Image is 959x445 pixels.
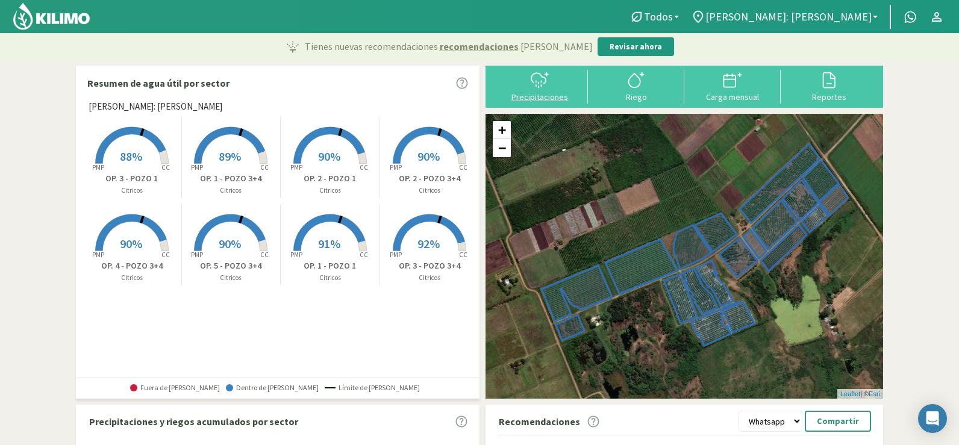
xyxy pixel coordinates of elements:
[83,185,181,196] p: Citricos
[360,251,368,259] tspan: CC
[459,251,467,259] tspan: CC
[318,149,340,164] span: 90%
[305,39,593,54] p: Tienes nuevas recomendaciones
[610,41,662,53] p: Revisar ahora
[705,10,872,23] span: [PERSON_NAME]: [PERSON_NAME]
[92,163,104,172] tspan: PMP
[417,236,440,251] span: 92%
[817,414,859,428] p: Compartir
[869,390,880,397] a: Esri
[520,39,593,54] span: [PERSON_NAME]
[644,10,673,23] span: Todos
[261,163,269,172] tspan: CC
[495,93,584,101] div: Precipitaciones
[120,236,142,251] span: 90%
[161,251,170,259] tspan: CC
[281,172,380,185] p: OP. 2 - POZO 1
[261,251,269,259] tspan: CC
[493,139,511,157] a: Zoom out
[130,384,220,392] span: Fuera de [PERSON_NAME]
[380,172,479,185] p: OP. 2 - POZO 3+4
[89,100,222,114] span: [PERSON_NAME]: [PERSON_NAME]
[290,163,302,172] tspan: PMP
[688,93,777,101] div: Carga mensual
[87,76,230,90] p: Resumen de agua útil por sector
[83,260,181,272] p: OP. 4 - POZO 3+4
[83,273,181,283] p: Citricos
[120,149,142,164] span: 88%
[89,414,298,429] p: Precipitaciones y riegos acumulados por sector
[191,163,203,172] tspan: PMP
[493,121,511,139] a: Zoom in
[459,163,467,172] tspan: CC
[191,251,203,259] tspan: PMP
[390,251,402,259] tspan: PMP
[360,163,368,172] tspan: CC
[784,93,873,101] div: Reportes
[837,389,883,399] div: | ©
[83,172,181,185] p: OP. 3 - POZO 1
[226,384,319,392] span: Dentro de [PERSON_NAME]
[499,414,580,429] p: Recomendaciones
[805,411,871,432] button: Compartir
[182,172,281,185] p: OP. 1 - POZO 3+4
[161,163,170,172] tspan: CC
[290,251,302,259] tspan: PMP
[281,260,380,272] p: OP. 1 - POZO 1
[219,149,241,164] span: 89%
[380,185,479,196] p: Citricos
[592,93,681,101] div: Riego
[380,273,479,283] p: Citricos
[684,70,781,102] button: Carga mensual
[492,70,588,102] button: Precipitaciones
[417,149,440,164] span: 90%
[182,260,281,272] p: OP. 5 - POZO 3+4
[12,2,91,31] img: Kilimo
[598,37,674,57] button: Revisar ahora
[781,70,877,102] button: Reportes
[840,390,860,397] a: Leaflet
[182,185,281,196] p: Citricos
[281,185,380,196] p: Citricos
[182,273,281,283] p: Citricos
[588,70,684,102] button: Riego
[380,260,479,272] p: OP. 3 - POZO 3+4
[92,251,104,259] tspan: PMP
[219,236,241,251] span: 90%
[318,236,340,251] span: 91%
[918,404,947,433] div: Open Intercom Messenger
[390,163,402,172] tspan: PMP
[325,384,420,392] span: Límite de [PERSON_NAME]
[281,273,380,283] p: Citricos
[440,39,519,54] span: recomendaciones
